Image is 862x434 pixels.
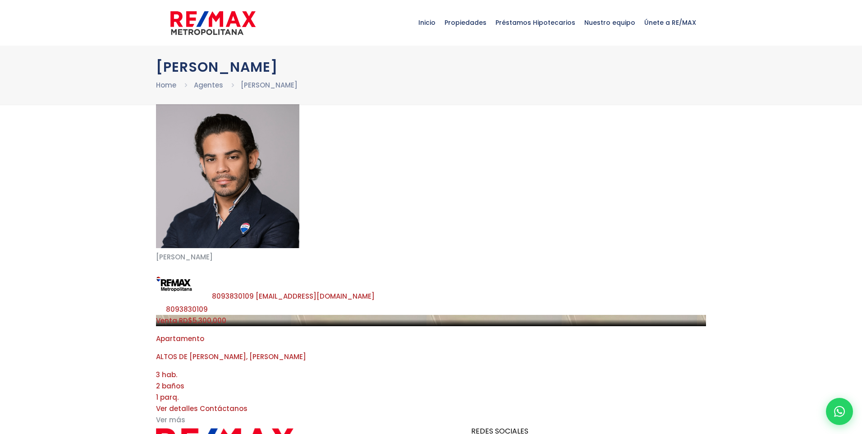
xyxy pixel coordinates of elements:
img: Icono Whatsapp [156,302,166,312]
span: Venta [156,316,177,325]
p: [PERSON_NAME] [156,251,706,263]
a: [EMAIL_ADDRESS][DOMAIN_NAME] [256,291,375,301]
h1: [PERSON_NAME] [156,59,706,75]
span: RD$ [179,316,226,325]
p: Apartamento [156,333,706,344]
a: Venta RD$5,300,000 Apartamento ALTOS DE [PERSON_NAME], [PERSON_NAME] 3 hab. 2 baños 1 parq. Ver d... [156,315,706,414]
a: Agentes [194,80,223,90]
img: Remax Metropolitana [156,269,210,299]
img: remax-metropolitana-logo [170,9,256,37]
span: 3 hab. [156,370,177,379]
span: Propiedades [440,9,491,36]
span: Ver más [156,415,185,425]
span: ALTOS DE [PERSON_NAME], [PERSON_NAME] [156,352,306,361]
span: Nuestro equipo [580,9,640,36]
a: [PERSON_NAME] [241,80,298,90]
span: 5,300,000 [193,316,226,325]
a: Home [156,80,176,90]
a: 8093830109 [212,291,254,301]
a: Icono Whatsapp8093830109 [156,305,208,314]
span: Contáctanos [200,404,248,413]
span: 1 parq. [156,392,179,402]
span: 2 baños [156,381,184,391]
span: Inicio [414,9,440,36]
img: Jorge Lorenzo [156,104,299,248]
span: Ver detalles [156,404,198,413]
span: Únete a RE/MAX [640,9,701,36]
span: Préstamos Hipotecarios [491,9,580,36]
